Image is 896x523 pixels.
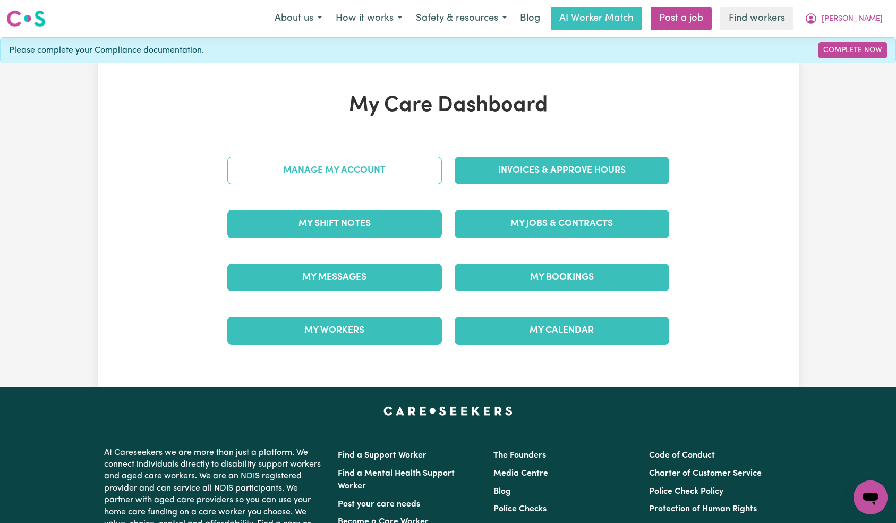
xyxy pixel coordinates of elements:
a: Careseekers logo [6,6,46,31]
a: Blog [493,487,511,496]
a: My Calendar [455,317,669,344]
a: Find workers [720,7,793,30]
a: My Bookings [455,264,669,291]
button: My Account [798,7,890,30]
button: Safety & resources [409,7,514,30]
a: Media Centre [493,469,548,478]
a: Find a Mental Health Support Worker [338,469,455,491]
a: Post a job [651,7,712,30]
iframe: Button to launch messaging window [854,480,888,514]
a: Blog [514,7,547,30]
a: Post your care needs [338,500,420,509]
a: Charter of Customer Service [649,469,762,478]
a: AI Worker Match [551,7,642,30]
a: Manage My Account [227,157,442,184]
a: My Messages [227,264,442,291]
button: How it works [329,7,409,30]
a: Invoices & Approve Hours [455,157,669,184]
h1: My Care Dashboard [221,93,676,119]
a: Find a Support Worker [338,451,426,460]
a: My Shift Notes [227,210,442,238]
a: Code of Conduct [649,451,715,460]
a: My Workers [227,317,442,344]
a: My Jobs & Contracts [455,210,669,238]
img: Careseekers logo [6,9,46,28]
a: Protection of Human Rights [649,505,757,513]
a: Police Checks [493,505,547,513]
a: The Founders [493,451,546,460]
span: [PERSON_NAME] [822,13,883,25]
a: Police Check Policy [649,487,723,496]
a: Complete Now [818,42,887,58]
button: About us [268,7,329,30]
span: Please complete your Compliance documentation. [9,44,204,57]
a: Careseekers home page [383,407,513,415]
